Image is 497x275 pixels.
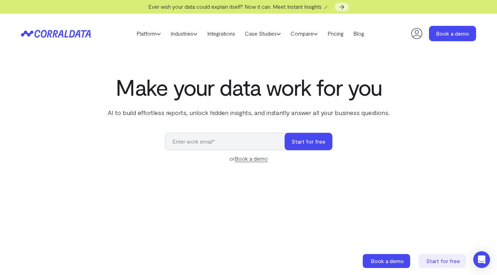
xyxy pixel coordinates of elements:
h1: Make your data work for you [106,74,391,100]
a: Compare [286,28,323,39]
a: Blog [348,28,369,39]
a: Pricing [323,28,348,39]
span: Book a demo [371,258,404,264]
div: Open Intercom Messenger [473,251,490,268]
button: Start for free [285,133,332,150]
a: Start for free [419,254,467,268]
div: or [165,154,332,163]
a: Book a demo [429,26,476,41]
input: Enter work email* [165,133,292,150]
a: Platform [131,28,166,39]
a: Industries [166,28,202,39]
a: Book a demo [363,254,412,268]
span: Start for free [426,258,460,264]
a: Integrations [202,28,240,39]
span: Ever wish your data could explain itself? Now it can. Meet Instant Insights 🪄 [148,3,330,10]
a: Book a demo [235,155,268,162]
a: Case Studies [240,28,286,39]
p: AI to build effortless reports, unlock hidden insights, and instantly answer all your business qu... [106,108,391,117]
